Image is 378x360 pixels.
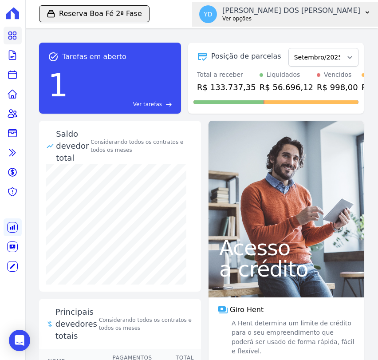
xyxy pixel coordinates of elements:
[56,128,89,164] div: Saldo devedor total
[260,81,313,93] div: R$ 56.696,12
[204,11,212,17] span: YD
[211,51,281,62] div: Posição de parcelas
[91,138,194,154] div: Considerando todos os contratos e todos os meses
[219,258,353,280] span: a crédito
[165,101,172,108] span: east
[267,70,300,79] div: Liquidados
[9,330,30,351] div: Open Intercom Messenger
[230,305,264,315] span: Giro Hent
[222,15,360,22] p: Ver opções
[55,306,97,342] span: Principais devedores totais
[39,5,150,22] button: Reserva Boa Fé 2ª Fase
[72,100,172,108] a: Ver tarefas east
[48,62,68,108] div: 1
[219,237,353,258] span: Acesso
[222,6,360,15] p: [PERSON_NAME] DOS [PERSON_NAME]
[317,81,358,93] div: R$ 998,00
[48,51,59,62] span: task_alt
[197,81,256,93] div: R$ 133.737,35
[324,70,351,79] div: Vencidos
[197,70,256,79] div: Total a receber
[99,316,194,332] span: Considerando todos os contratos e todos os meses
[192,2,378,27] button: YD [PERSON_NAME] DOS [PERSON_NAME] Ver opções
[62,51,126,62] span: Tarefas em aberto
[133,100,162,108] span: Ver tarefas
[230,319,355,356] span: A Hent determina um limite de crédito para o seu empreendimento que poderá ser usado de forma ráp...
